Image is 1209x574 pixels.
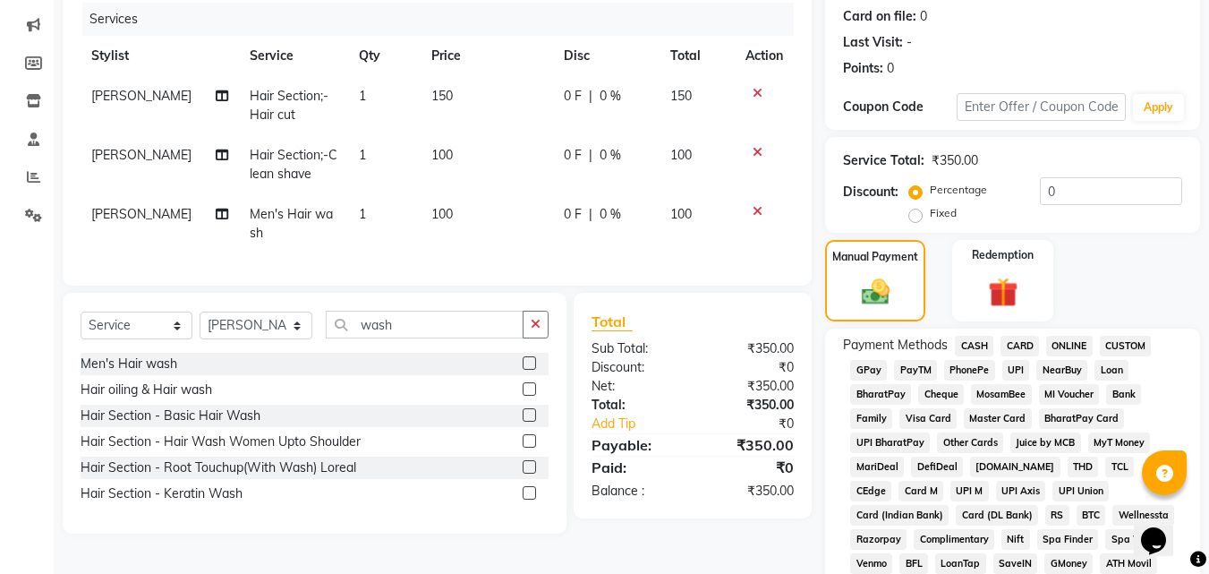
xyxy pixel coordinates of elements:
[850,360,887,381] span: GPay
[850,529,907,550] span: Razorpay
[670,88,692,104] span: 150
[578,482,693,501] div: Balance :
[1134,502,1191,556] iframe: chat widget
[250,147,337,182] span: Hair Section;-Clean shave
[1000,336,1039,356] span: CARD
[843,98,956,116] div: Coupon Code
[853,276,898,308] img: _cash.svg
[843,33,903,52] div: Last Visit:
[899,553,928,574] span: BFL
[850,505,949,526] span: Card (Indian Bank)
[914,529,994,550] span: Complimentary
[578,358,693,377] div: Discount:
[693,482,807,501] div: ₹350.00
[911,457,963,477] span: DefiDeal
[930,205,957,221] label: Fixed
[81,484,243,503] div: Hair Section - Keratin Wash
[81,458,356,477] div: Hair Section - Root Touchup(With Wash) Loreal
[670,147,692,163] span: 100
[972,247,1034,263] label: Redemption
[920,7,927,26] div: 0
[956,505,1038,526] span: Card (DL Bank)
[887,59,894,78] div: 0
[578,434,693,456] div: Payable:
[1002,360,1030,381] span: UPI
[693,377,807,396] div: ₹350.00
[996,481,1046,501] span: UPI Axis
[693,457,807,478] div: ₹0
[359,88,366,104] span: 1
[937,433,1003,453] span: Other Cards
[970,457,1060,477] span: [DOMAIN_NAME]
[348,36,421,76] th: Qty
[1039,384,1100,405] span: MI Voucher
[894,360,937,381] span: PayTM
[589,146,592,165] span: |
[1094,360,1128,381] span: Loan
[589,205,592,224] span: |
[932,151,978,170] div: ₹350.00
[421,36,553,76] th: Price
[578,377,693,396] div: Net:
[578,339,693,358] div: Sub Total:
[1133,94,1184,121] button: Apply
[693,339,807,358] div: ₹350.00
[850,481,891,501] span: CEdge
[850,553,892,574] span: Venmo
[1036,360,1087,381] span: NearBuy
[993,553,1038,574] span: SaveIN
[955,336,993,356] span: CASH
[1106,384,1141,405] span: Bank
[578,457,693,478] div: Paid:
[935,553,986,574] span: LoanTap
[1044,553,1093,574] span: GMoney
[1001,529,1030,550] span: Nift
[553,36,660,76] th: Disc
[670,206,692,222] span: 100
[712,415,808,433] div: ₹0
[950,481,989,501] span: UPI M
[843,336,948,355] span: Payment Methods
[735,36,794,76] th: Action
[899,408,957,429] span: Visa Card
[564,205,582,224] span: 0 F
[850,433,930,453] span: UPI BharatPay
[1088,433,1151,453] span: MyT Money
[564,146,582,165] span: 0 F
[898,481,943,501] span: Card M
[843,151,924,170] div: Service Total:
[1039,408,1125,429] span: BharatPay Card
[693,396,807,415] div: ₹350.00
[431,206,453,222] span: 100
[250,206,333,241] span: Men's Hair wash
[578,415,711,433] a: Add Tip
[907,33,912,52] div: -
[693,434,807,456] div: ₹350.00
[660,36,736,76] th: Total
[850,408,892,429] span: Family
[326,311,524,338] input: Search or Scan
[359,147,366,163] span: 1
[1045,505,1069,526] span: RS
[81,381,212,399] div: Hair oiling & Hair wash
[957,93,1126,121] input: Enter Offer / Coupon Code
[600,87,621,106] span: 0 %
[1037,529,1099,550] span: Spa Finder
[82,3,807,36] div: Services
[693,358,807,377] div: ₹0
[81,355,177,373] div: Men's Hair wash
[979,274,1027,311] img: _gift.svg
[850,384,911,405] span: BharatPay
[91,88,192,104] span: [PERSON_NAME]
[600,146,621,165] span: 0 %
[431,88,453,104] span: 150
[832,249,918,265] label: Manual Payment
[91,147,192,163] span: [PERSON_NAME]
[843,7,916,26] div: Card on file:
[1068,457,1099,477] span: THD
[359,206,366,222] span: 1
[1100,553,1157,574] span: ATH Movil
[239,36,348,76] th: Service
[843,183,898,201] div: Discount:
[971,384,1032,405] span: MosamBee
